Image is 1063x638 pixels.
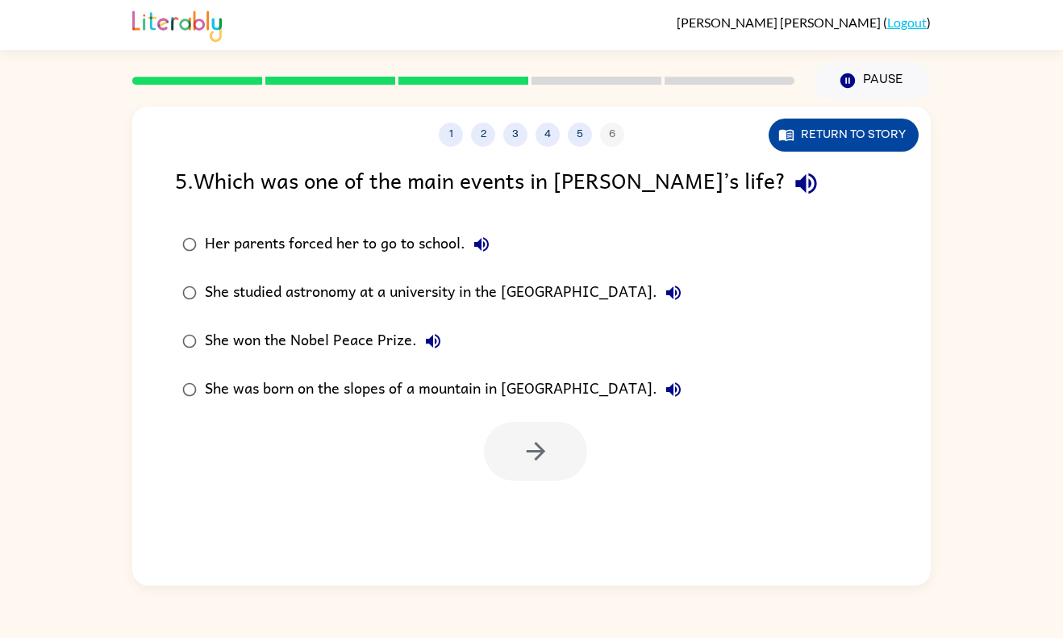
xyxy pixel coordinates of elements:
button: Return to story [769,119,919,152]
button: Her parents forced her to go to school. [465,228,498,261]
div: She won the Nobel Peace Prize. [205,325,449,357]
button: 2 [471,123,495,147]
div: 5 . Which was one of the main events in [PERSON_NAME]’s life? [175,163,888,204]
span: [PERSON_NAME] [PERSON_NAME] [677,15,883,30]
button: She studied astronomy at a university in the [GEOGRAPHIC_DATA]. [657,277,690,309]
div: Her parents forced her to go to school. [205,228,498,261]
div: ( ) [677,15,931,30]
div: She was born on the slopes of a mountain in [GEOGRAPHIC_DATA]. [205,373,690,406]
button: Pause [814,62,931,99]
button: She was born on the slopes of a mountain in [GEOGRAPHIC_DATA]. [657,373,690,406]
a: Logout [887,15,927,30]
img: Literably [132,6,222,42]
button: 4 [536,123,560,147]
div: She studied astronomy at a university in the [GEOGRAPHIC_DATA]. [205,277,690,309]
button: 1 [439,123,463,147]
button: 3 [503,123,527,147]
button: 5 [568,123,592,147]
button: She won the Nobel Peace Prize. [417,325,449,357]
